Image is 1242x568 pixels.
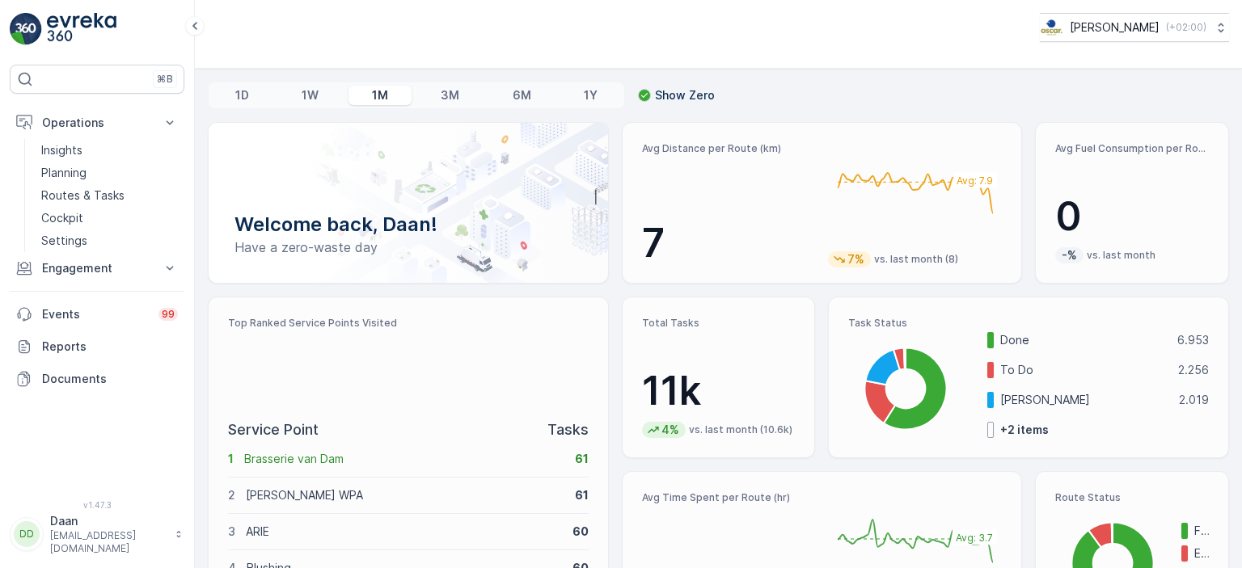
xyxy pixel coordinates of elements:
p: 2.256 [1178,362,1209,378]
p: [PERSON_NAME] WPA [246,487,564,503]
p: Welcome back, Daan! [234,212,582,238]
p: 11k [642,367,796,415]
a: Reports [10,330,184,363]
p: Total Tasks [642,317,796,330]
p: 1W [302,87,319,103]
p: Daan [50,513,167,529]
p: Service Point [228,419,319,441]
p: 6.953 [1177,332,1209,348]
a: Events99 [10,298,184,330]
p: vs. last month (10.6k) [689,423,792,436]
p: 3 [228,524,235,540]
p: ⌘B [157,73,173,86]
p: vs. last month [1087,249,1155,262]
p: [PERSON_NAME] [1000,392,1168,408]
p: Operations [42,115,152,131]
img: logo [10,13,42,45]
div: DD [14,521,40,547]
p: 60 [572,524,589,540]
p: 3M [441,87,459,103]
p: Insights [41,142,82,158]
p: 1M [372,87,388,103]
p: ARIE [246,524,562,540]
p: Settings [41,233,87,249]
p: 4% [660,422,681,438]
p: Events [42,306,149,322]
p: Cockpit [41,210,83,226]
p: 1D [235,87,249,103]
p: [PERSON_NAME] [1070,19,1160,36]
p: Route Status [1055,491,1209,504]
p: 1Y [584,87,598,103]
button: DDDaan[EMAIL_ADDRESS][DOMAIN_NAME] [10,513,184,555]
a: Documents [10,363,184,395]
p: Expired [1194,545,1209,562]
a: Cockpit [35,207,184,229]
img: basis-logo_rgb2x.png [1040,19,1063,36]
a: Insights [35,139,184,162]
p: Tasks [547,419,589,441]
a: Routes & Tasks [35,184,184,207]
p: ( +02:00 ) [1166,21,1206,34]
p: 7% [846,251,866,267]
p: Avg Time Spent per Route (hr) [642,491,816,504]
p: Avg Distance per Route (km) [642,142,816,155]
p: 7 [642,219,816,267]
p: 61 [575,451,589,467]
p: Documents [42,371,178,387]
p: 6M [513,87,531,103]
p: 99 [162,308,175,321]
p: 61 [575,487,589,503]
p: Engagement [42,260,152,276]
p: Show Zero [655,87,715,103]
p: 2.019 [1179,392,1209,408]
p: 0 [1055,192,1209,241]
button: [PERSON_NAME](+02:00) [1040,13,1229,42]
a: Settings [35,229,184,252]
p: Planning [41,165,87,181]
p: To Do [1000,362,1168,378]
button: Operations [10,107,184,139]
p: Finished [1194,523,1209,539]
span: v 1.47.3 [10,500,184,510]
p: 1 [228,451,234,467]
p: Routes & Tasks [41,187,125,204]
button: Engagement [10,252,184,284]
p: Reports [42,339,178,355]
p: 2 [228,487,235,503]
p: [EMAIL_ADDRESS][DOMAIN_NAME] [50,529,167,555]
p: vs. last month (8) [874,253,958,266]
p: Done [1000,332,1167,348]
p: -% [1060,247,1079,263]
p: + 2 items [1000,422,1049,438]
p: Top Ranked Service Points Visited [228,317,589,330]
p: Have a zero-waste day [234,238,582,257]
p: Avg Fuel Consumption per Route (lt) [1055,142,1209,155]
img: logo_light-DOdMpM7g.png [47,13,116,45]
p: Task Status [848,317,1209,330]
p: Brasserie van Dam [244,451,564,467]
a: Planning [35,162,184,184]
